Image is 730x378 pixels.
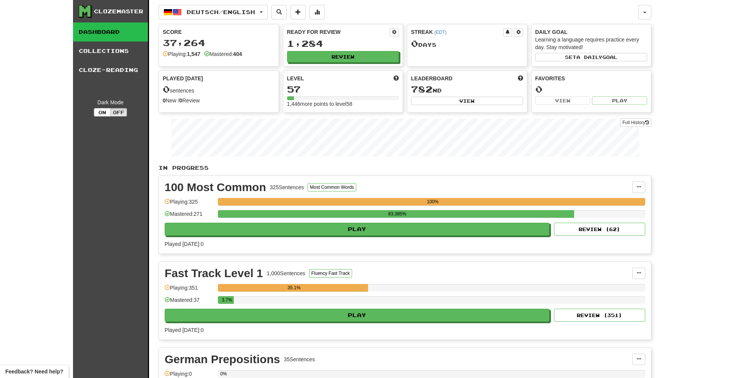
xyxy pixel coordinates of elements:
[73,41,148,61] a: Collections
[187,51,200,57] strong: 1,547
[284,356,315,363] div: 35 Sentences
[163,97,275,104] div: New / Review
[163,50,200,58] div: Playing:
[165,198,214,211] div: Playing: 325
[165,210,214,223] div: Mastered: 271
[287,85,399,94] div: 57
[220,296,233,304] div: 3.7%
[159,164,651,172] p: In Progress
[411,28,503,36] div: Streak
[411,38,418,49] span: 0
[94,8,143,15] div: Clozemaster
[233,51,242,57] strong: 404
[204,50,242,58] div: Mastered:
[165,268,263,279] div: Fast Track Level 1
[159,5,268,19] button: Deutsch/English
[165,182,266,193] div: 100 Most Common
[411,75,452,82] span: Leaderboard
[165,354,280,365] div: German Prepositions
[434,30,446,35] a: (EDT)
[163,38,275,48] div: 37,264
[165,309,549,322] button: Play
[309,5,325,19] button: More stats
[535,28,647,36] div: Daily Goal
[620,118,651,127] a: Full History
[79,99,142,106] div: Dark Mode
[411,85,523,94] div: nd
[165,296,214,309] div: Mastered: 37
[535,36,647,51] div: Learning a language requires practice every day. Stay motivated!
[220,198,645,206] div: 100%
[163,97,166,104] strong: 0
[554,309,645,322] button: Review (351)
[411,39,523,49] div: Day s
[110,108,127,116] button: Off
[535,96,590,105] button: View
[287,75,304,82] span: Level
[5,368,63,375] span: Open feedback widget
[73,22,148,41] a: Dashboard
[309,269,352,278] button: Fluency Fast Track
[163,85,275,94] div: sentences
[163,84,170,94] span: 0
[179,97,182,104] strong: 0
[535,85,647,94] div: 0
[165,284,214,297] div: Playing: 351
[163,75,203,82] span: Played [DATE]
[270,183,304,191] div: 325 Sentences
[73,61,148,80] a: Cloze-Reading
[94,108,111,116] button: On
[271,5,287,19] button: Search sentences
[535,75,647,82] div: Favorites
[518,75,523,82] span: This week in points, UTC
[287,28,390,36] div: Ready for Review
[576,54,602,60] span: a daily
[287,100,399,108] div: 1,446 more points to level 58
[267,270,305,277] div: 1,000 Sentences
[592,96,647,105] button: Play
[411,84,433,94] span: 782
[535,53,647,61] button: Seta dailygoal
[165,327,203,333] span: Played [DATE]: 0
[287,51,399,62] button: Review
[163,28,275,36] div: Score
[554,223,645,236] button: Review (62)
[187,9,255,15] span: Deutsch / English
[165,223,549,236] button: Play
[411,97,523,105] button: View
[220,210,574,218] div: 83.385%
[220,284,368,292] div: 35.1%
[290,5,306,19] button: Add sentence to collection
[308,183,356,191] button: Most Common Words
[287,39,399,48] div: 1,284
[394,75,399,82] span: Score more points to level up
[165,241,203,247] span: Played [DATE]: 0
